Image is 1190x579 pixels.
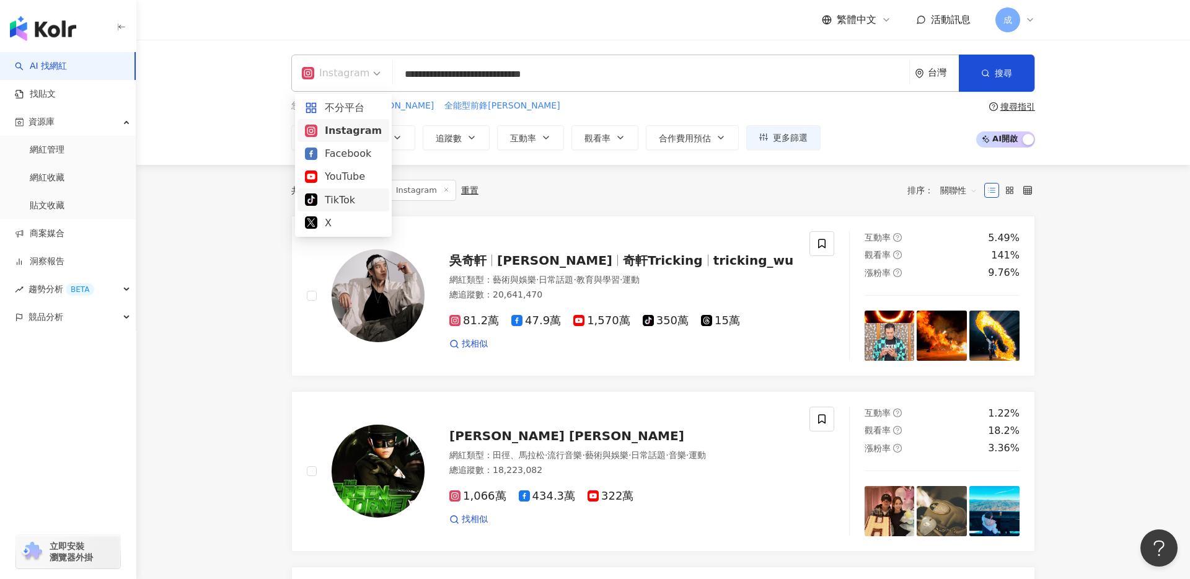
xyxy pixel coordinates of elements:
img: chrome extension [20,542,44,562]
span: question-circle [893,233,902,242]
span: 奇軒Tricking [623,253,703,268]
span: 全能型前鋒[PERSON_NAME] [444,100,560,112]
span: 觀看率 [865,250,891,260]
span: · [582,450,584,460]
span: 81.2萬 [449,314,499,327]
a: KOL Avatar吳奇軒[PERSON_NAME]奇軒Trickingtricking_wu網紅類型：藝術與娛樂·日常話題·教育與學習·運動總追蹤數：20,641,47081.2萬47.9萬1... [291,216,1035,376]
span: [PERSON_NAME] [497,253,612,268]
button: 全能型前鋒[PERSON_NAME] [444,99,560,113]
span: 更多篩選 [773,133,808,143]
div: 排序： [907,180,984,200]
span: 觀看率 [865,425,891,435]
span: · [545,450,547,460]
img: post-image [969,486,1020,536]
a: 商案媒合 [15,228,64,240]
img: post-image [865,486,915,536]
span: question-circle [893,250,902,259]
span: 音樂 [669,450,686,460]
div: 共 筆 [291,185,350,195]
a: 貼文收藏 [30,200,64,212]
div: BETA [66,283,94,296]
button: 更多篩選 [746,125,821,150]
span: tricking_wu [713,253,794,268]
span: 關聯性 [940,180,977,200]
span: 日常話題 [539,275,573,285]
div: 141% [991,249,1020,262]
span: · [686,450,689,460]
span: 搜尋 [995,68,1012,78]
a: 網紅管理 [30,144,64,156]
span: · [628,450,631,460]
img: post-image [969,311,1020,361]
span: 322萬 [588,490,633,503]
div: 搜尋指引 [1000,102,1035,112]
span: question-circle [893,268,902,277]
a: chrome extension立即安裝 瀏覽器外掛 [16,535,120,568]
div: 18.2% [988,424,1020,438]
span: 運動 [689,450,706,460]
a: 網紅收藏 [30,172,64,184]
span: · [573,275,576,285]
span: 日常話題 [631,450,666,460]
img: KOL Avatar [332,425,425,518]
div: 9.76% [988,266,1020,280]
span: 找相似 [462,513,488,526]
div: X [305,215,382,231]
div: 3.36% [988,441,1020,455]
img: post-image [865,311,915,361]
button: 追蹤數 [423,125,490,150]
button: [PERSON_NAME] [361,99,434,113]
img: logo [10,16,76,41]
span: 吳奇軒 [449,253,487,268]
span: 您可能感興趣： [291,100,352,112]
img: post-image [917,486,967,536]
a: 找貼文 [15,88,56,100]
span: · [666,450,668,460]
span: 流行音樂 [547,450,582,460]
span: question-circle [893,426,902,435]
div: Instagram [305,123,382,138]
div: 總追蹤數 ： 20,641,470 [449,289,795,301]
span: [PERSON_NAME] [PERSON_NAME] [449,428,684,443]
div: 不分平台 [305,100,382,115]
span: question-circle [893,409,902,417]
span: 藝術與娛樂 [493,275,536,285]
span: 漲粉率 [865,443,891,453]
iframe: Help Scout Beacon - Open [1140,529,1178,567]
a: 找相似 [449,338,488,350]
span: 互動率 [510,133,536,143]
div: YouTube [305,169,382,184]
span: 成 [1003,13,1012,27]
div: Instagram [302,63,369,83]
img: KOL Avatar [332,249,425,342]
span: 趨勢分析 [29,275,94,303]
a: 洞察報告 [15,255,64,268]
span: 資源庫 [29,108,55,136]
div: 重置 [461,185,478,195]
span: 藝術與娛樂 [585,450,628,460]
span: 田徑、馬拉松 [493,450,545,460]
span: question-circle [989,102,998,111]
span: environment [915,69,924,78]
div: 總追蹤數 ： 18,223,082 [449,464,795,477]
span: 繁體中文 [837,13,876,27]
div: 台灣 [928,68,959,78]
span: · [536,275,539,285]
span: 1,570萬 [573,314,630,327]
a: 找相似 [449,513,488,526]
span: 觀看率 [584,133,610,143]
span: 互動率 [865,232,891,242]
button: 互動率 [497,125,564,150]
span: 追蹤數 [436,133,462,143]
span: rise [15,285,24,294]
button: 合作費用預估 [646,125,739,150]
div: 1.22% [988,407,1020,420]
span: [PERSON_NAME] [362,100,434,112]
span: 立即安裝 瀏覽器外掛 [50,541,93,563]
span: 活動訊息 [931,14,971,25]
span: 434.3萬 [519,490,576,503]
span: 互動率 [865,408,891,418]
span: 運動 [622,275,640,285]
div: 網紅類型 ： [449,274,795,286]
span: 47.9萬 [511,314,561,327]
